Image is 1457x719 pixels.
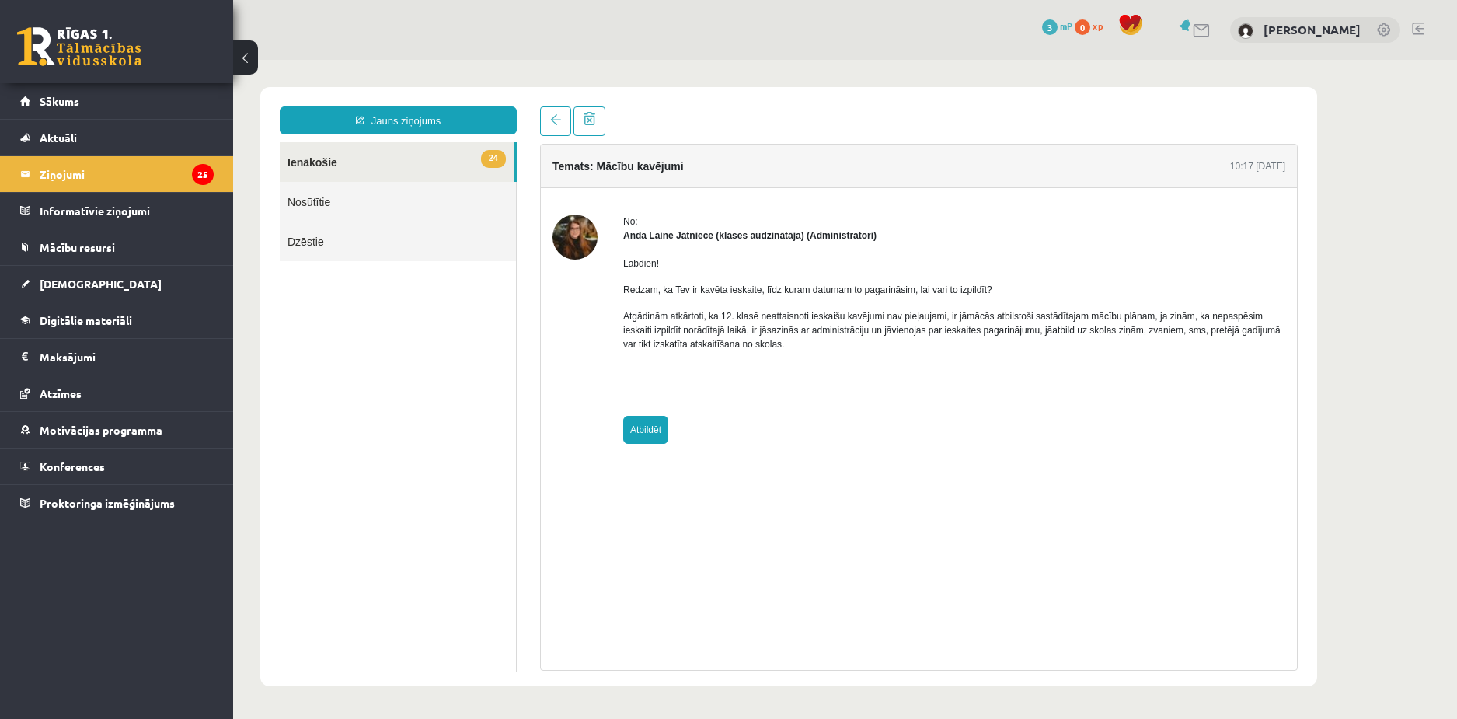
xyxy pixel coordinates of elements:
a: 0 xp [1075,19,1110,32]
span: Proktoringa izmēģinājums [40,496,175,510]
a: Atzīmes [20,375,214,411]
a: [PERSON_NAME] [1264,22,1361,37]
a: Jauns ziņojums [47,47,284,75]
span: mP [1060,19,1072,32]
a: Informatīvie ziņojumi [20,193,214,229]
a: [DEMOGRAPHIC_DATA] [20,266,214,302]
span: Mācību resursi [40,240,115,254]
div: No: [390,155,1052,169]
a: Atbildēt [390,356,435,384]
span: Digitālie materiāli [40,313,132,327]
strong: Anda Laine Jātniece (klases audzinātāja) (Administratori) [390,170,643,181]
span: xp [1093,19,1103,32]
span: Redzam, ka Tev ir kavēta ieskaite, līdz kuram datumam to pagarināsim, lai vari to izpildīt? [390,225,759,236]
span: Motivācijas programma [40,423,162,437]
span: Atzīmes [40,386,82,400]
a: Ziņojumi25 [20,156,214,192]
img: Elizabete Baltaviča [1238,23,1253,39]
legend: Maksājumi [40,339,214,375]
a: 24Ienākošie [47,82,281,122]
span: [DEMOGRAPHIC_DATA] [40,277,162,291]
span: 0 [1075,19,1090,35]
span: Atgādinām atkārtoti, ka 12. klasē neattaisnoti ieskaišu kavējumi nav pieļaujami, ir jāmācās atbil... [390,251,1047,290]
span: Konferences [40,459,105,473]
a: Digitālie materiāli [20,302,214,338]
a: Dzēstie [47,162,283,201]
img: Anda Laine Jātniece (klases audzinātāja) [319,155,364,200]
i: 25 [192,164,214,185]
span: 3 [1042,19,1058,35]
a: Proktoringa izmēģinājums [20,485,214,521]
span: Aktuāli [40,131,77,145]
a: 3 mP [1042,19,1072,32]
a: Rīgas 1. Tālmācības vidusskola [17,27,141,66]
span: Sākums [40,94,79,108]
a: Sākums [20,83,214,119]
a: Motivācijas programma [20,412,214,448]
a: Nosūtītie [47,122,283,162]
a: Aktuāli [20,120,214,155]
legend: Informatīvie ziņojumi [40,193,214,229]
a: Maksājumi [20,339,214,375]
span: 24 [248,90,273,108]
a: Mācību resursi [20,229,214,265]
a: Konferences [20,449,214,484]
div: 10:17 [DATE] [997,99,1052,113]
legend: Ziņojumi [40,156,214,192]
span: Labdien! [390,198,426,209]
h4: Temats: Mācību kavējumi [319,100,451,113]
